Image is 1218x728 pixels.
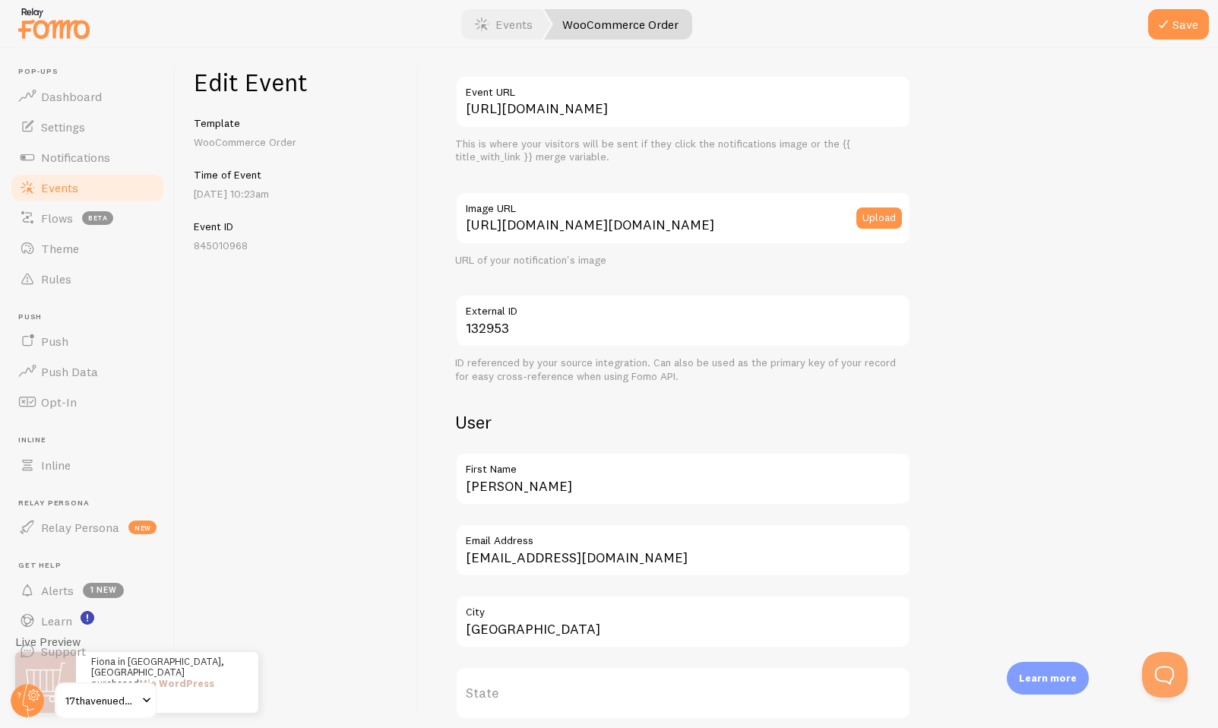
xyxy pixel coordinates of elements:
h1: Edit Event [194,67,400,98]
p: Learn more [1019,671,1077,685]
label: Email Address [455,524,911,549]
span: Rules [41,271,71,286]
span: Support [41,644,86,659]
span: Relay Persona [18,499,166,508]
a: Rules [9,264,166,294]
a: Theme [9,233,166,264]
p: 845010968 [194,238,400,253]
a: Opt-In [9,387,166,417]
span: Settings [41,119,85,135]
label: First Name [455,452,911,478]
a: Flows beta [9,203,166,233]
a: Push [9,326,166,356]
span: Alerts [41,583,74,598]
h5: Template [194,116,400,130]
a: 17thavenuedesigns [55,682,157,719]
span: new [128,521,157,534]
h5: Event ID [194,220,400,233]
div: This is where your visitors will be sent if they click the notifications image or the {{ title_wi... [455,138,911,164]
a: Push Data [9,356,166,387]
svg: <p>Watch New Feature Tutorials!</p> [81,611,94,625]
span: Inline [41,457,71,473]
span: 17thavenuedesigns [65,692,138,710]
a: Alerts 1 new [9,575,166,606]
label: External ID [455,294,911,320]
span: Relay Persona [41,520,119,535]
label: State [455,666,911,720]
label: Image URL [455,191,911,217]
a: Settings [9,112,166,142]
span: Push [41,334,68,349]
button: Upload [856,207,902,229]
span: Inline [18,435,166,445]
p: WooCommerce Order [194,135,400,150]
a: Relay Persona new [9,512,166,543]
span: Push [18,312,166,322]
div: Learn more [1007,662,1089,695]
a: Inline [9,450,166,480]
span: beta [82,211,113,225]
label: Event URL [455,75,911,101]
p: [DATE] 10:23am [194,186,400,201]
h5: Time of Event [194,168,400,182]
span: Events [41,180,78,195]
span: Dashboard [41,89,102,104]
span: Learn [41,613,72,628]
a: Notifications [9,142,166,173]
iframe: Help Scout Beacon - Open [1142,652,1188,698]
a: Events [9,173,166,203]
span: Notifications [41,150,110,165]
label: City [455,595,911,621]
div: URL of your notification's image [455,254,911,267]
span: Pop-ups [18,67,166,77]
span: Theme [41,241,79,256]
span: Flows [41,210,73,226]
h2: User [455,410,911,434]
span: Opt-In [41,394,77,410]
img: fomo-relay-logo-orange.svg [16,4,92,43]
a: Dashboard [9,81,166,112]
span: 1 new [83,583,124,598]
div: ID referenced by your source integration. Can also be used as the primary key of your record for ... [455,356,911,383]
span: Push Data [41,364,98,379]
a: Support [9,636,166,666]
a: Learn [9,606,166,636]
span: Get Help [18,561,166,571]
